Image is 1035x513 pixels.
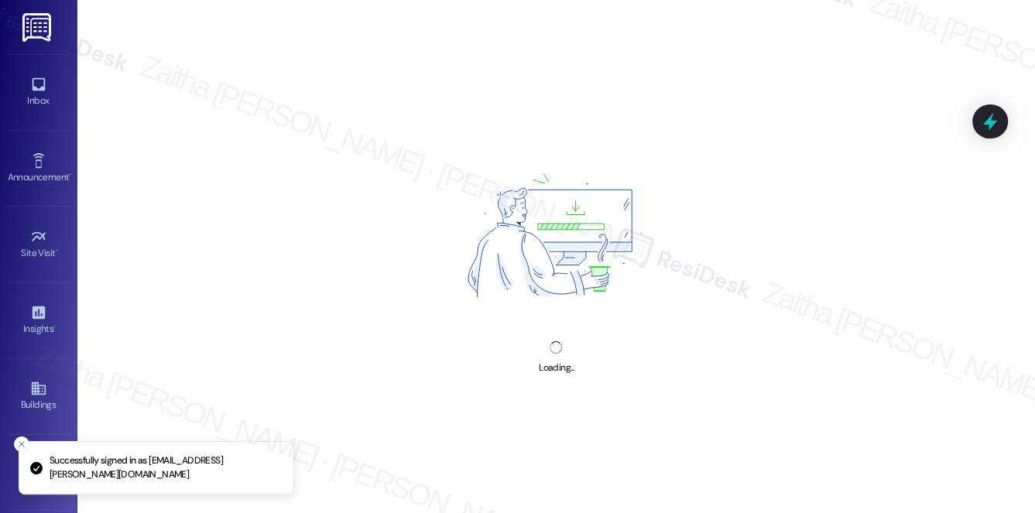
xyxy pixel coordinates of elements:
[14,436,29,452] button: Close toast
[53,321,56,332] span: •
[8,375,70,417] a: Buildings
[8,299,70,341] a: Insights •
[8,71,70,113] a: Inbox
[8,224,70,265] a: Site Visit •
[56,245,58,256] span: •
[539,360,574,376] div: Loading...
[8,452,70,494] a: Leads
[22,13,54,42] img: ResiDesk Logo
[50,454,281,481] p: Successfully signed in as [EMAIL_ADDRESS][PERSON_NAME][DOMAIN_NAME]
[69,169,71,180] span: •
